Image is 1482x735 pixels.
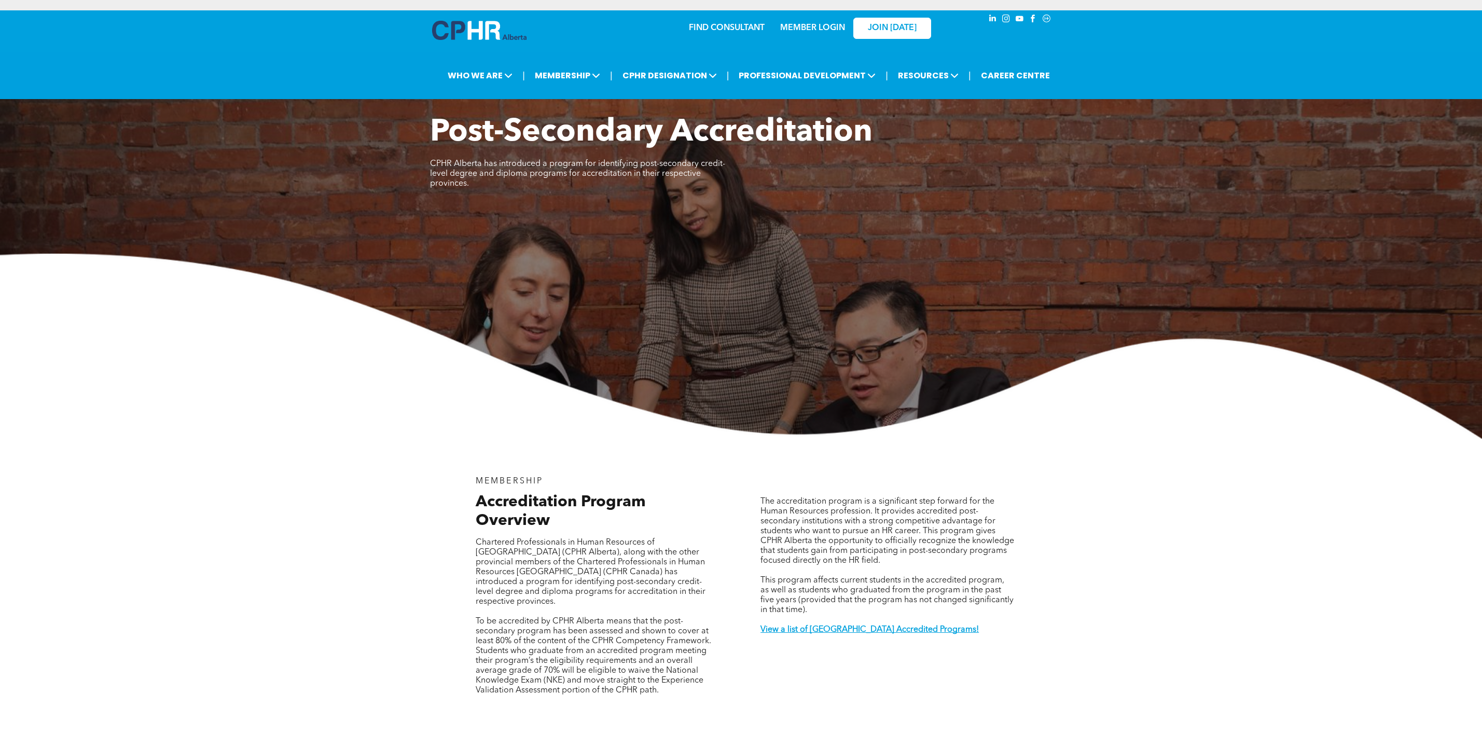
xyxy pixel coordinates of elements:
span: CPHR DESIGNATION [619,66,720,85]
a: JOIN [DATE] [853,18,931,39]
li: | [522,65,525,86]
span: MEMBERSHIP [476,477,544,486]
span: MEMBERSHIP [532,66,603,85]
a: linkedin [987,13,999,27]
span: JOIN [DATE] [868,23,917,33]
span: PROFESSIONAL DEVELOPMENT [736,66,879,85]
span: This program affects current students in the accredited program, as well as students who graduate... [760,576,1014,614]
a: View a list of [GEOGRAPHIC_DATA] Accredited Programs! [760,626,979,634]
span: Accreditation Program Overview [476,494,646,529]
span: The accreditation program is a significant step forward for the Human Resources profession. It pr... [760,497,1014,565]
li: | [727,65,729,86]
span: RESOURCES [895,66,962,85]
a: CAREER CENTRE [978,66,1053,85]
a: FIND CONSULTANT [689,24,765,32]
span: Post-Secondary Accreditation [430,117,872,148]
a: MEMBER LOGIN [780,24,845,32]
a: Social network [1041,13,1052,27]
li: | [968,65,971,86]
li: | [885,65,888,86]
span: To be accredited by CPHR Alberta means that the post-secondary program has been assessed and show... [476,617,711,695]
a: facebook [1028,13,1039,27]
img: A blue and white logo for cp alberta [432,21,527,40]
a: instagram [1001,13,1012,27]
span: WHO WE ARE [445,66,516,85]
a: youtube [1014,13,1026,27]
li: | [610,65,613,86]
span: CPHR Alberta has introduced a program for identifying post-secondary credit-level degree and dipl... [430,160,725,188]
span: Chartered Professionals in Human Resources of [GEOGRAPHIC_DATA] (CPHR Alberta), along with the ot... [476,538,705,606]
